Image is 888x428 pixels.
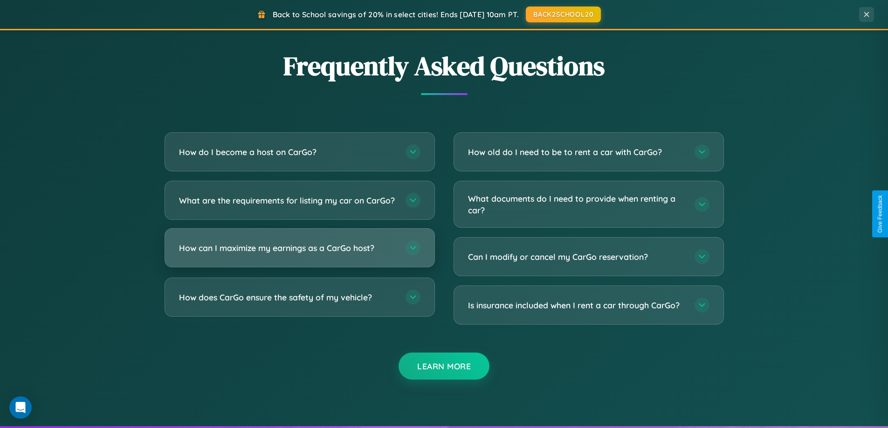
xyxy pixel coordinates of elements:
h3: Can I modify or cancel my CarGo reservation? [468,251,685,263]
h3: What documents do I need to provide when renting a car? [468,193,685,216]
h3: Is insurance included when I rent a car through CarGo? [468,299,685,311]
h3: How does CarGo ensure the safety of my vehicle? [179,292,396,303]
span: Back to School savings of 20% in select cities! Ends [DATE] 10am PT. [273,10,519,19]
h3: How do I become a host on CarGo? [179,146,396,158]
button: BACK2SCHOOL20 [526,7,601,22]
h3: What are the requirements for listing my car on CarGo? [179,195,396,206]
button: Learn More [399,353,489,380]
div: Give Feedback [877,195,883,233]
h3: How can I maximize my earnings as a CarGo host? [179,242,396,254]
div: Open Intercom Messenger [9,396,32,419]
h3: How old do I need to be to rent a car with CarGo? [468,146,685,158]
h2: Frequently Asked Questions [165,48,724,84]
